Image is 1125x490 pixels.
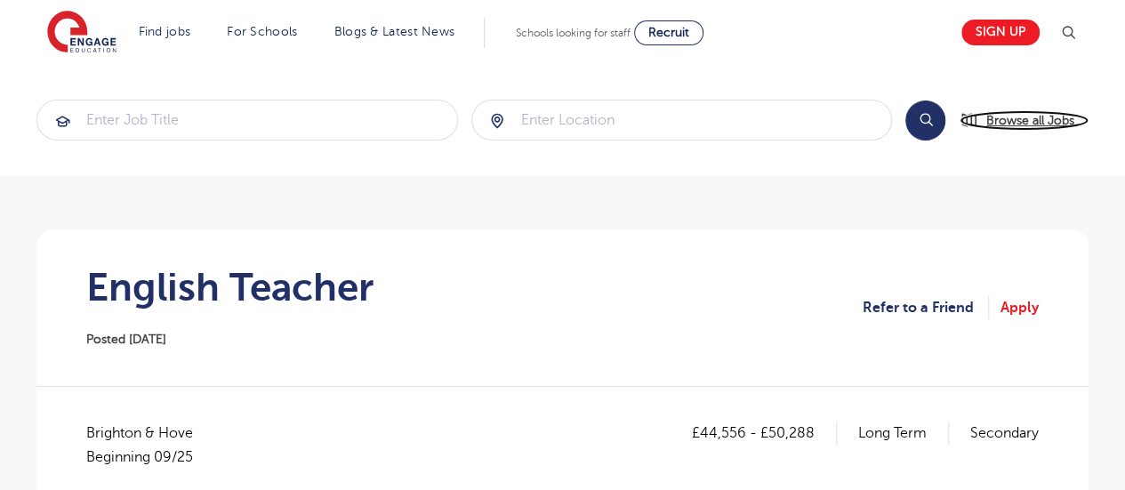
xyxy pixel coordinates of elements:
[863,296,989,319] a: Refer to a Friend
[36,100,458,141] div: Submit
[86,333,166,346] span: Posted [DATE]
[227,25,297,38] a: For Schools
[1000,296,1039,319] a: Apply
[86,446,193,469] p: Beginning 09/25
[86,422,211,469] span: Brighton & Hove
[86,265,374,309] h1: English Teacher
[905,100,945,141] button: Search
[970,422,1039,445] p: Secondary
[472,100,892,140] input: Submit
[516,27,631,39] span: Schools looking for staff
[692,422,837,445] p: £44,556 - £50,288
[139,25,191,38] a: Find jobs
[634,20,703,45] a: Recruit
[961,20,1040,45] a: Sign up
[986,110,1074,131] span: Browse all Jobs
[47,11,117,55] img: Engage Education
[334,25,455,38] a: Blogs & Latest News
[858,422,949,445] p: Long Term
[960,110,1089,131] a: Browse all Jobs
[648,26,689,39] span: Recruit
[37,100,457,140] input: Submit
[471,100,893,141] div: Submit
